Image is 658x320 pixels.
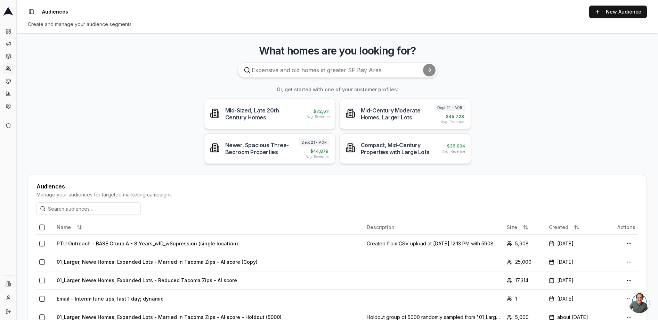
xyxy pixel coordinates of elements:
span: Dept 21 - AOR [434,104,465,111]
span: $ 36,004 [447,143,465,149]
th: Actions [607,220,638,234]
div: Newer, Spacious Three-Bedroom Properties [225,142,299,155]
div: Compact, Mid-Century Properties with Large Lots [361,142,437,155]
td: 01_Larger, Newe Homes, Expanded Lots - Reduced Tacoma Zips - AI score [54,271,364,289]
span: $ 72,611 [314,109,330,114]
div: 25,000 [507,259,543,266]
div: Create and manage your audience segments [28,21,647,28]
div: Mid-Century Moderate Homes, Larger Lots [361,107,434,121]
div: Size [507,222,543,233]
input: Expensive and old homes in greater SF Bay Area [237,62,438,78]
nav: breadcrumb [42,8,68,15]
div: 5,908 [507,240,543,247]
h3: What homes are you looking for? [28,44,647,57]
span: Avg. Revenue [442,149,465,154]
td: Email - Interim tune ups; last 1 day; dynamic [54,289,364,308]
div: [DATE] [549,240,603,247]
td: 01_Larger, Newe Homes, Expanded Lots - Married in Tacoma Zips - AI score (Copy) [54,253,364,271]
div: Created [549,222,603,233]
span: Avg. Revenue [441,119,464,125]
span: Audiences [42,8,68,15]
span: $ 45,728 [446,114,464,119]
th: Description [364,220,504,234]
div: Mid-Sized, Late 20th Century Homes [225,107,301,121]
div: [DATE] [549,259,603,266]
div: Open chat [629,292,650,313]
span: Dept 21 - AOR [299,139,330,146]
div: [DATE] [549,295,603,302]
a: New Audience [589,6,647,18]
div: Name [57,222,361,233]
input: Search audiences... [36,202,141,215]
div: Audiences [36,184,638,189]
div: 1 [507,295,543,302]
td: PTU Outreach - BASE Group A - 3 Years_wID_wSupression (single location) [54,234,364,253]
h3: Or, get started with one of your customer profiles: [28,86,647,93]
span: Avg. Revenue [307,114,330,119]
div: Manage your audiences for targeted marketing campaigns [36,191,638,198]
div: 17,314 [507,277,543,284]
button: Log out [3,306,14,317]
span: $ 44,879 [310,149,328,154]
span: Avg. Revenue [306,154,328,159]
td: Created from CSV upload at [DATE] 12:13 PM with 5908 matched customers [364,234,504,253]
div: [DATE] [549,277,603,284]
